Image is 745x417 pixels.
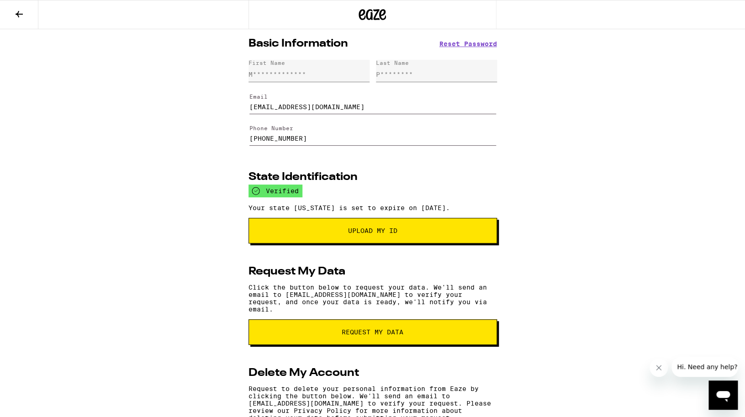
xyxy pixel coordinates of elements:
[708,380,738,410] iframe: Button to launch messaging window
[249,94,268,100] label: Email
[248,266,345,277] h2: Request My Data
[439,41,497,47] button: Reset Password
[248,185,302,197] div: verified
[248,38,348,49] h2: Basic Information
[248,368,359,379] h2: Delete My Account
[248,117,497,149] form: Edit Phone Number
[248,218,497,243] button: Upload My ID
[671,357,738,377] iframe: Message from company
[248,284,497,313] p: Click the button below to request your data. We'll send an email to [EMAIL_ADDRESS][DOMAIN_NAME] ...
[342,329,403,335] span: request my data
[248,319,497,345] button: request my data
[248,172,358,183] h2: State Identification
[650,359,668,377] iframe: Close message
[248,85,497,117] form: Edit Email Address
[249,125,293,131] label: Phone Number
[248,60,285,66] div: First Name
[348,227,397,234] span: Upload My ID
[248,204,497,211] p: Your state [US_STATE] is set to expire on [DATE].
[376,60,409,66] div: Last Name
